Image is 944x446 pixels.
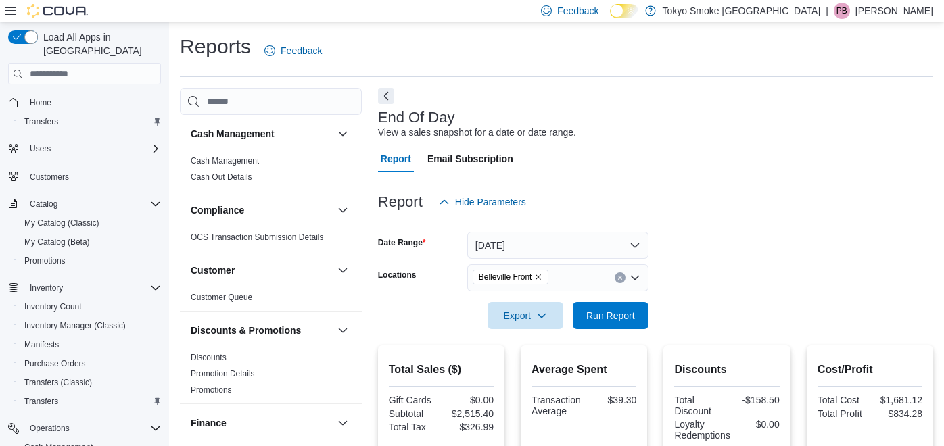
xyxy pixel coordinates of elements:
span: Customers [24,168,161,184]
span: Inventory Manager (Classic) [24,320,126,331]
div: $834.28 [872,408,922,419]
div: View a sales snapshot for a date or date range. [378,126,576,140]
span: Promotion Details [191,368,255,379]
span: Customers [30,172,69,182]
span: Feedback [557,4,598,18]
h2: Average Spent [532,362,636,378]
button: Customer [191,264,332,277]
div: Loyalty Redemptions [674,419,730,441]
button: Finance [191,416,332,430]
h2: Cost/Profit [818,362,922,378]
button: Catalog [3,195,166,214]
span: Transfers [24,396,58,407]
span: Belleville Front [473,270,549,284]
button: Compliance [335,202,351,218]
button: [DATE] [467,232,648,259]
div: Total Discount [674,395,724,416]
button: Run Report [573,302,648,329]
button: Remove Belleville Front from selection in this group [534,273,542,281]
span: Export [496,302,555,329]
a: My Catalog (Beta) [19,234,95,250]
span: Transfers (Classic) [19,374,161,391]
span: Inventory Manager (Classic) [19,318,161,334]
button: Inventory [3,278,166,297]
button: Transfers [14,112,166,131]
button: My Catalog (Beta) [14,232,166,251]
span: Report [381,145,411,172]
button: Finance [335,415,351,431]
span: OCS Transaction Submission Details [191,232,324,243]
a: Promotion Details [191,369,255,378]
a: My Catalog (Classic) [19,215,105,231]
h3: Compliance [191,203,244,217]
div: $0.00 [444,395,494,405]
span: My Catalog (Beta) [24,237,90,247]
div: Total Tax [389,422,439,432]
a: OCS Transaction Submission Details [191,232,324,242]
button: Customer [335,262,351,278]
span: My Catalog (Classic) [24,218,99,228]
span: Inventory Count [24,301,82,312]
span: Purchase Orders [19,355,161,372]
a: Transfers (Classic) [19,374,97,391]
h3: Report [378,194,423,210]
div: Compliance [180,229,362,251]
button: Customers [3,166,166,186]
button: Operations [3,419,166,438]
div: Total Profit [818,408,868,419]
span: Promotions [19,253,161,269]
span: Home [30,97,51,108]
div: $39.30 [587,395,637,405]
div: Cash Management [180,153,362,191]
span: Transfers [19,114,161,130]
span: Load All Apps in [GEOGRAPHIC_DATA] [38,30,161,57]
button: Export [488,302,563,329]
div: $326.99 [444,422,494,432]
a: Customers [24,169,74,185]
h1: Reports [180,33,251,60]
span: Cash Management [191,155,259,166]
h2: Discounts [674,362,779,378]
button: Inventory Count [14,297,166,316]
button: Promotions [14,251,166,270]
button: Purchase Orders [14,354,166,373]
span: PB [836,3,847,19]
span: My Catalog (Beta) [19,234,161,250]
p: [PERSON_NAME] [855,3,933,19]
div: Customer [180,289,362,311]
span: Manifests [24,339,59,350]
button: Home [3,93,166,112]
span: Email Subscription [427,145,513,172]
p: | [826,3,828,19]
span: Manifests [19,337,161,353]
button: Discounts & Promotions [335,322,351,339]
button: Transfers [14,392,166,411]
a: Inventory Manager (Classic) [19,318,131,334]
a: Transfers [19,114,64,130]
span: Catalog [30,199,57,209]
span: Hide Parameters [455,195,526,209]
span: Feedback [281,44,322,57]
div: Subtotal [389,408,439,419]
div: $0.00 [736,419,780,430]
div: Parker Bateman [834,3,850,19]
button: Hide Parameters [433,189,532,216]
span: Promotions [24,255,66,266]
span: Purchase Orders [24,358,86,369]
span: Inventory [24,280,161,296]
a: Discounts [191,353,227,362]
span: Operations [30,423,70,434]
a: Promotions [191,385,232,395]
button: Cash Management [191,127,332,141]
button: Next [378,88,394,104]
button: Inventory [24,280,68,296]
span: Home [24,94,161,111]
h3: Customer [191,264,235,277]
span: Belleville Front [479,270,532,284]
span: Catalog [24,196,161,212]
div: Discounts & Promotions [180,349,362,403]
div: Gift Cards [389,395,439,405]
span: Inventory [30,282,63,293]
div: $2,515.40 [444,408,494,419]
